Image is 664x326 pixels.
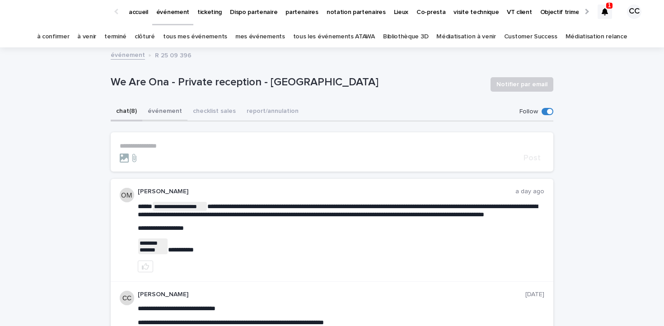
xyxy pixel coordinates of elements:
p: Follow [519,108,538,116]
a: à venir [77,26,96,47]
p: We Are Ona - Private reception - [GEOGRAPHIC_DATA] [111,76,483,89]
div: CC [627,5,641,19]
a: Médiatisation à venir [436,26,496,47]
button: Notifier par email [491,77,553,92]
p: [PERSON_NAME] [138,291,525,298]
a: tous les événements ATAWA [293,26,375,47]
a: clôturé [135,26,155,47]
span: Post [524,154,541,162]
img: Ls34BcGeRexTGTNfXpUC [18,3,106,21]
p: [PERSON_NAME] [138,188,515,196]
p: [DATE] [525,291,544,298]
a: événement [111,49,145,60]
button: report/annulation [241,102,304,121]
button: événement [142,102,187,121]
a: terminé [104,26,126,47]
a: Customer Success [504,26,557,47]
p: R 25 09 396 [155,50,192,60]
p: 1 [608,2,611,9]
a: à confirmer [37,26,70,47]
button: checklist sales [187,102,241,121]
a: mes événements [235,26,285,47]
p: a day ago [515,188,544,196]
button: chat (8) [111,102,142,121]
button: Post [520,154,544,162]
a: tous mes événements [163,26,227,47]
span: Notifier par email [496,80,547,89]
a: Bibliothèque 3D [383,26,428,47]
a: Médiatisation relance [566,26,627,47]
button: like this post [138,261,153,272]
div: 1 [598,5,612,19]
